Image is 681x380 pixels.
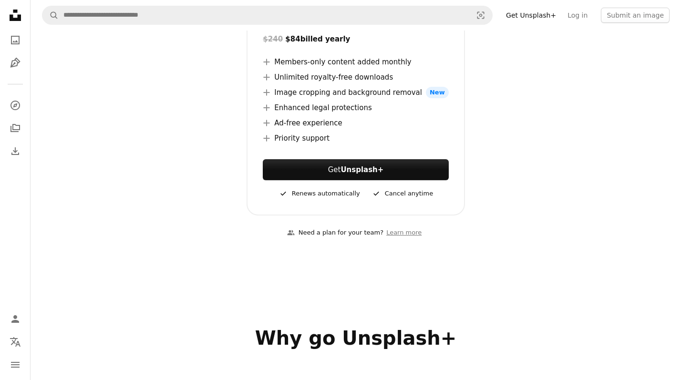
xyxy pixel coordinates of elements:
[6,53,25,72] a: Illustrations
[469,6,492,24] button: Visual search
[6,119,25,138] a: Collections
[263,35,283,43] span: $240
[6,96,25,115] a: Explore
[49,327,663,349] h2: Why go Unsplash+
[263,72,448,83] li: Unlimited royalty-free downloads
[42,6,59,24] button: Search Unsplash
[263,56,448,68] li: Members-only content added monthly
[42,6,493,25] form: Find visuals sitewide
[263,102,448,113] li: Enhanced legal protections
[263,117,448,129] li: Ad-free experience
[287,228,383,238] div: Need a plan for your team?
[279,188,360,199] div: Renews automatically
[6,309,25,329] a: Log in / Sign up
[371,188,433,199] div: Cancel anytime
[500,8,562,23] a: Get Unsplash+
[426,87,449,98] span: New
[6,142,25,161] a: Download History
[562,8,593,23] a: Log in
[263,133,448,144] li: Priority support
[6,332,25,351] button: Language
[263,33,448,45] div: $84 billed yearly
[601,8,670,23] button: Submit an image
[263,159,448,180] button: GetUnsplash+
[6,31,25,50] a: Photos
[263,87,448,98] li: Image cropping and background removal
[6,6,25,27] a: Home — Unsplash
[340,165,383,174] strong: Unsplash+
[6,355,25,374] button: Menu
[383,225,424,241] a: Learn more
